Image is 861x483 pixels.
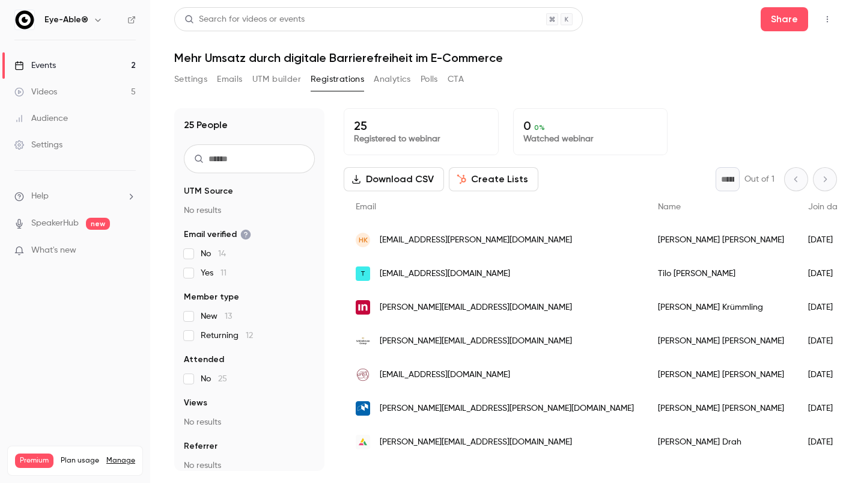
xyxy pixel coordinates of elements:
[201,330,253,342] span: Returning
[184,118,228,132] h1: 25 People
[380,369,510,381] span: [EMAIL_ADDRESS][DOMAIN_NAME]
[380,301,572,314] span: [PERSON_NAME][EMAIL_ADDRESS][DOMAIN_NAME]
[744,173,774,185] p: Out of 1
[448,70,464,89] button: CTA
[184,397,207,409] span: Views
[174,51,837,65] h1: Mehr Umsatz durch digitale Barrierefreiheit im E-Commerce
[86,218,110,230] span: new
[356,401,370,416] img: bayernhaus.de
[796,392,857,425] div: [DATE]
[184,13,305,26] div: Search for videos or events
[796,223,857,257] div: [DATE]
[31,217,79,230] a: SpeakerHub
[356,368,370,382] img: hair-shop.com
[356,435,370,449] img: proficio.de
[374,70,411,89] button: Analytics
[311,70,364,89] button: Registrations
[646,358,796,392] div: [PERSON_NAME] [PERSON_NAME]
[184,185,315,472] section: facet-groups
[184,291,239,303] span: Member type
[646,392,796,425] div: [PERSON_NAME] [PERSON_NAME]
[796,358,857,392] div: [DATE]
[380,402,634,415] span: [PERSON_NAME][EMAIL_ADDRESS][PERSON_NAME][DOMAIN_NAME]
[15,10,34,29] img: Eye-Able®
[184,460,315,472] p: No results
[14,112,68,125] div: Audience
[796,257,857,291] div: [DATE]
[646,291,796,324] div: [PERSON_NAME] Krümmling
[646,324,796,358] div: [PERSON_NAME] [PERSON_NAME]
[761,7,808,31] button: Share
[201,248,226,260] span: No
[534,123,545,132] span: 0 %
[201,373,227,385] span: No
[356,203,376,211] span: Email
[646,425,796,459] div: [PERSON_NAME] Drah
[380,335,572,348] span: [PERSON_NAME][EMAIL_ADDRESS][DOMAIN_NAME]
[658,203,681,211] span: Name
[14,60,56,72] div: Events
[808,203,845,211] span: Join date
[184,185,233,197] span: UTM Source
[184,229,251,241] span: Email verified
[380,470,572,482] span: [PERSON_NAME][EMAIL_ADDRESS][DOMAIN_NAME]
[359,235,368,245] span: HK
[356,300,370,315] img: intershop.de
[356,469,370,483] img: ixsol.at
[380,436,572,449] span: [PERSON_NAME][EMAIL_ADDRESS][DOMAIN_NAME]
[174,70,207,89] button: Settings
[15,454,53,468] span: Premium
[344,167,444,191] button: Download CSV
[796,324,857,358] div: [DATE]
[354,118,488,133] p: 25
[225,312,232,321] span: 13
[356,266,370,281] img: tiloschroeder.de
[14,86,57,98] div: Videos
[184,205,315,217] p: No results
[184,416,315,428] p: No results
[221,269,227,277] span: 11
[14,139,62,151] div: Settings
[796,425,857,459] div: [DATE]
[380,234,572,247] span: [EMAIL_ADDRESS][PERSON_NAME][DOMAIN_NAME]
[61,456,99,466] span: Plan usage
[184,354,224,366] span: Attended
[421,70,438,89] button: Polls
[14,190,136,203] li: help-dropdown-opener
[796,291,857,324] div: [DATE]
[106,456,135,466] a: Manage
[31,244,76,257] span: What's new
[217,70,242,89] button: Emails
[44,14,88,26] h6: Eye-Able®
[218,375,227,383] span: 25
[246,331,253,340] span: 12
[121,245,136,256] iframe: Noticeable Trigger
[356,334,370,348] img: schoenbrunn-group.com
[201,267,227,279] span: Yes
[380,268,510,280] span: [EMAIL_ADDRESS][DOMAIN_NAME]
[201,310,232,322] span: New
[646,223,796,257] div: [PERSON_NAME] [PERSON_NAME]
[184,440,218,452] span: Referrer
[523,133,658,145] p: Watched webinar
[31,190,49,203] span: Help
[646,257,796,291] div: Tilo [PERSON_NAME]
[449,167,538,191] button: Create Lists
[354,133,488,145] p: Registered to webinar
[252,70,301,89] button: UTM builder
[218,250,226,258] span: 14
[523,118,658,133] p: 0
